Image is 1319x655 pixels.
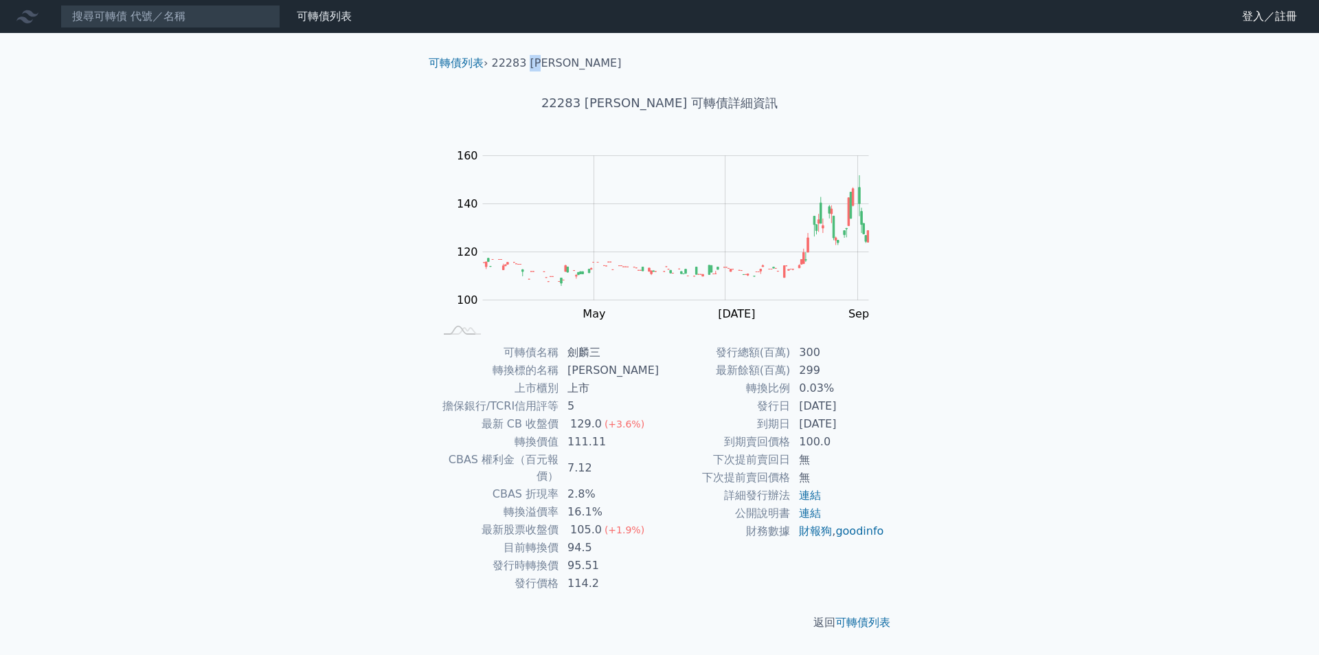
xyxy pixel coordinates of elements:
td: 轉換溢價率 [434,503,559,521]
td: 0.03% [791,379,885,397]
td: 詳細發行辦法 [659,487,791,504]
td: 100.0 [791,433,885,451]
td: 到期日 [659,415,791,433]
h1: 22283 [PERSON_NAME] 可轉債詳細資訊 [418,93,901,113]
span: (+3.6%) [605,419,644,430]
td: CBAS 權利金（百元報價） [434,451,559,485]
a: 登入／註冊 [1231,5,1308,27]
td: 財務數據 [659,522,791,540]
td: 2.8% [559,485,659,503]
td: 16.1% [559,503,659,521]
tspan: [DATE] [718,307,755,320]
td: [PERSON_NAME] [559,362,659,379]
div: 105.0 [567,522,605,538]
td: CBAS 折現率 [434,485,559,503]
td: 發行價格 [434,575,559,592]
td: [DATE] [791,415,885,433]
td: 114.2 [559,575,659,592]
g: Chart [450,149,890,320]
td: 公開說明書 [659,504,791,522]
td: 目前轉換價 [434,539,559,557]
a: 財報狗 [799,524,832,537]
td: 5 [559,397,659,415]
input: 搜尋可轉債 代號／名稱 [60,5,280,28]
td: 上市櫃別 [434,379,559,397]
td: 最新 CB 收盤價 [434,415,559,433]
a: 可轉債列表 [297,10,352,23]
td: 下次提前賣回價格 [659,469,791,487]
td: 上市 [559,379,659,397]
p: 返回 [418,614,901,631]
td: 無 [791,451,885,469]
td: 到期賣回價格 [659,433,791,451]
td: 發行日 [659,397,791,415]
li: › [429,55,488,71]
iframe: Chat Widget [1250,589,1319,655]
td: 劍麟三 [559,344,659,362]
td: 轉換標的名稱 [434,362,559,379]
td: 最新股票收盤價 [434,521,559,539]
td: 發行時轉換價 [434,557,559,575]
td: [DATE] [791,397,885,415]
tspan: 100 [457,293,478,307]
a: 連結 [799,507,821,520]
li: 22283 [PERSON_NAME] [492,55,622,71]
g: Series [483,175,868,286]
td: 轉換價值 [434,433,559,451]
td: 發行總額(百萬) [659,344,791,362]
tspan: 160 [457,149,478,162]
tspan: May [583,307,605,320]
span: (+1.9%) [605,524,644,535]
td: 94.5 [559,539,659,557]
td: 無 [791,469,885,487]
td: 轉換比例 [659,379,791,397]
a: 可轉債列表 [429,56,484,69]
div: 聊天小工具 [1250,589,1319,655]
td: , [791,522,885,540]
tspan: Sep [848,307,869,320]
td: 下次提前賣回日 [659,451,791,469]
td: 最新餘額(百萬) [659,362,791,379]
td: 299 [791,362,885,379]
td: 擔保銀行/TCRI信用評等 [434,397,559,415]
a: 連結 [799,489,821,502]
td: 7.12 [559,451,659,485]
td: 111.11 [559,433,659,451]
td: 95.51 [559,557,659,575]
tspan: 120 [457,245,478,258]
div: 129.0 [567,416,605,432]
td: 300 [791,344,885,362]
tspan: 140 [457,197,478,210]
a: goodinfo [835,524,883,537]
a: 可轉債列表 [835,616,890,629]
td: 可轉債名稱 [434,344,559,362]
